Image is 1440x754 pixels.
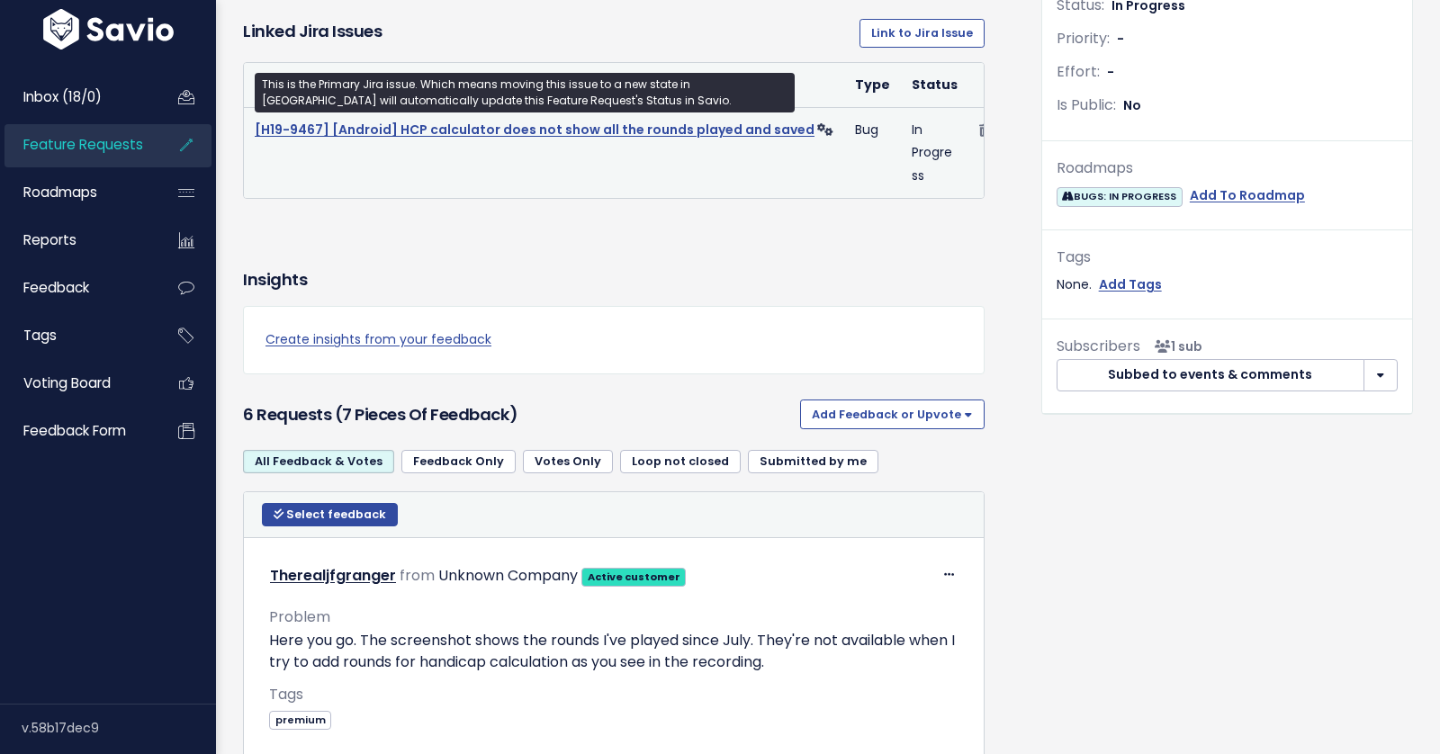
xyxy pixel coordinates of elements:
span: Feedback form [23,421,126,440]
th: Title [244,63,844,108]
span: Select feedback [286,507,386,522]
p: Here you go. The screenshot shows the rounds I've played since July. They're not available when I... [269,630,958,673]
span: Feedback [23,278,89,297]
a: Submitted by me [748,450,878,473]
span: Effort: [1057,61,1100,82]
th: Type [844,63,901,108]
div: This is the Primary Jira issue. Which means moving this issue to a new state in [GEOGRAPHIC_DATA]... [255,73,795,112]
div: Tags [1057,245,1398,271]
div: None. [1057,274,1398,296]
span: Tags [23,326,57,345]
a: All Feedback & Votes [243,450,394,473]
a: Votes Only [523,450,613,473]
a: Reports [4,220,149,261]
span: BUGS: IN PROGRESS [1057,187,1183,206]
span: Subscribers [1057,336,1140,356]
h3: 6 Requests (7 pieces of Feedback) [243,402,793,427]
h3: Insights [243,267,307,292]
button: Select feedback [262,503,398,526]
a: Add Tags [1099,274,1162,296]
a: Feedback form [4,410,149,452]
a: Feedback [4,267,149,309]
a: Therealjfgranger [270,565,396,586]
div: Unknown Company [438,563,578,589]
span: - [1117,30,1124,48]
span: No [1123,96,1141,114]
span: Roadmaps [23,183,97,202]
span: - [1107,63,1114,81]
a: Voting Board [4,363,149,404]
span: Priority: [1057,28,1110,49]
span: Problem [269,606,330,627]
td: In Progress [901,108,968,198]
span: Tags [269,684,303,705]
a: Loop not closed [620,450,741,473]
a: Add To Roadmap [1190,184,1305,207]
h3: Linked Jira issues [243,19,382,48]
strong: Active customer [588,570,680,584]
a: premium [269,710,331,728]
div: Roadmaps [1057,156,1398,182]
span: Feature Requests [23,135,143,154]
a: Inbox (18/0) [4,76,149,118]
span: Reports [23,230,76,249]
a: Create insights from your feedback [265,328,962,351]
a: Tags [4,315,149,356]
img: logo-white.9d6f32f41409.svg [39,9,178,49]
a: Feature Requests [4,124,149,166]
a: BUGS: IN PROGRESS [1057,184,1183,207]
div: v.58b17dec9 [22,705,216,751]
td: Bug [844,108,901,198]
button: Subbed to events & comments [1057,359,1364,391]
span: premium [269,711,331,730]
span: Inbox (18/0) [23,87,102,106]
button: Add Feedback or Upvote [800,399,985,428]
span: <p><strong>Subscribers</strong><br><br> - Nuno Grazina<br> </p> [1147,337,1202,355]
a: Link to Jira Issue [859,19,985,48]
a: Feedback Only [401,450,516,473]
th: Status [901,63,968,108]
a: [H19-9467] [Android] HCP calculator does not show all the rounds played and saved [255,121,814,139]
span: from [400,565,435,586]
span: Is Public: [1057,94,1116,115]
a: Roadmaps [4,172,149,213]
span: Voting Board [23,373,111,392]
